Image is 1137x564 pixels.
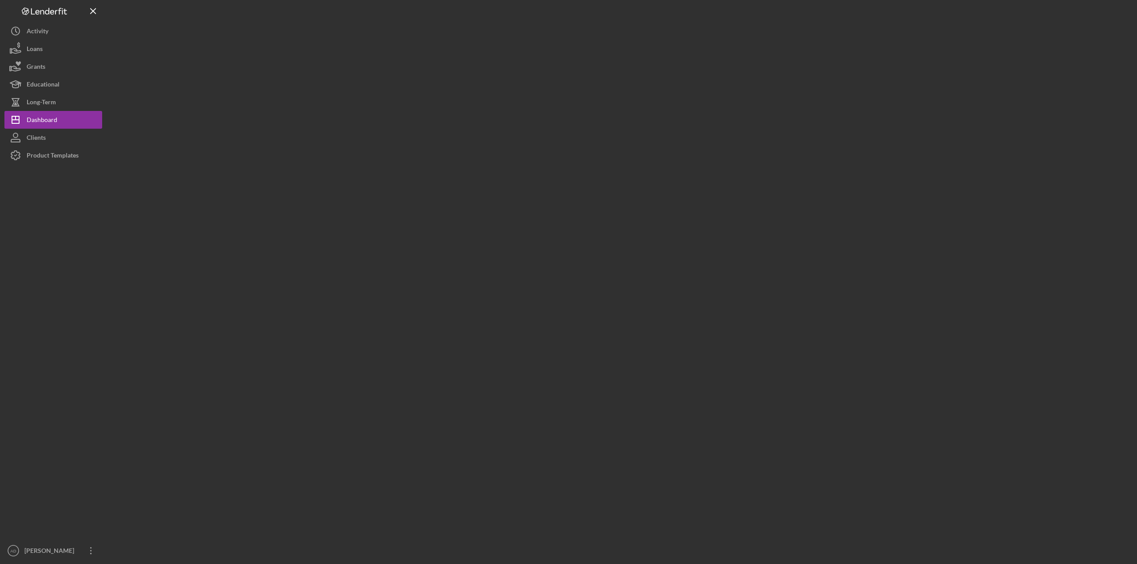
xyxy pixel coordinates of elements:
div: Loans [27,40,43,60]
div: Educational [27,75,60,95]
text: AD [10,548,16,553]
div: Product Templates [27,146,79,166]
button: Dashboard [4,111,102,129]
button: Loans [4,40,102,58]
button: Product Templates [4,146,102,164]
button: Grants [4,58,102,75]
div: Activity [27,22,48,42]
div: [PERSON_NAME] [22,542,80,562]
button: Activity [4,22,102,40]
button: Educational [4,75,102,93]
div: Grants [27,58,45,78]
div: Dashboard [27,111,57,131]
button: AD[PERSON_NAME] [4,542,102,560]
div: Clients [27,129,46,149]
div: Long-Term [27,93,56,113]
button: Long-Term [4,93,102,111]
button: Clients [4,129,102,146]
